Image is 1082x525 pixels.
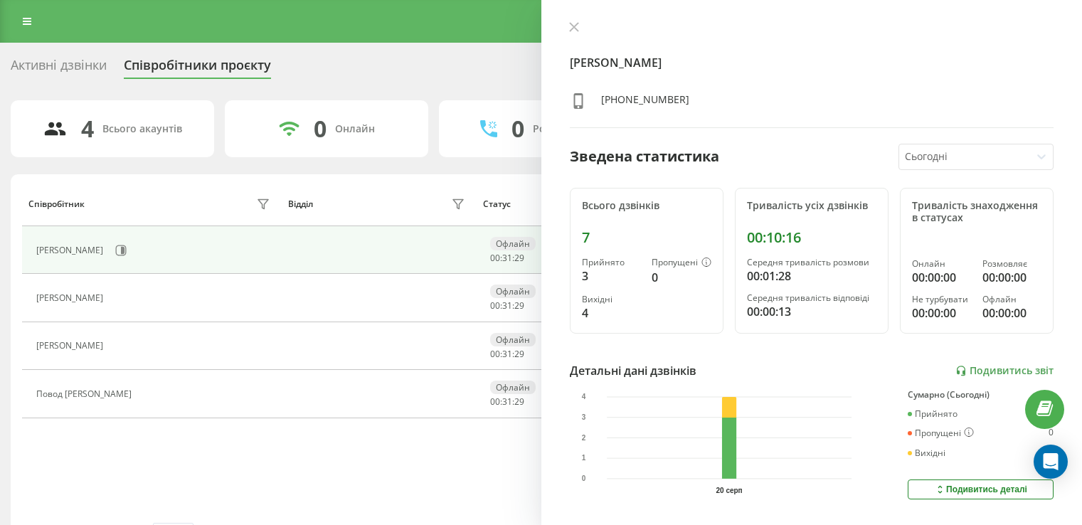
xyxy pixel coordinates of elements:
span: 31 [502,348,512,360]
div: 00:01:28 [747,267,876,285]
div: Повод [PERSON_NAME] [36,389,135,399]
div: 4 [81,115,94,142]
h4: [PERSON_NAME] [570,54,1054,71]
div: Всього дзвінків [582,200,711,212]
div: Вихідні [582,295,640,304]
span: 29 [514,348,524,360]
div: 7 [582,229,711,246]
span: 00 [490,396,500,408]
div: 00:10:16 [747,229,876,246]
div: 00:00:13 [747,303,876,320]
div: 0 [652,269,711,286]
div: Розмовляє [982,259,1041,269]
div: Співробітники проєкту [124,58,271,80]
div: Детальні дані дзвінків [570,362,696,379]
text: 1 [581,455,585,462]
div: 4 [582,304,640,322]
div: 0 [511,115,524,142]
div: Офлайн [982,295,1041,304]
span: 31 [502,252,512,264]
div: Середня тривалість розмови [747,258,876,267]
span: 00 [490,299,500,312]
div: [PERSON_NAME] [36,245,107,255]
div: Не турбувати [912,295,971,304]
div: 00:00:00 [912,304,971,322]
div: Офлайн [490,381,536,394]
div: Розмовляють [533,123,602,135]
text: 4 [581,393,585,401]
span: 31 [502,299,512,312]
div: Open Intercom Messenger [1034,445,1068,479]
div: : : [490,397,524,407]
div: [PERSON_NAME] [36,293,107,303]
div: Онлайн [335,123,375,135]
text: 0 [581,475,585,483]
span: 29 [514,396,524,408]
div: 00:00:00 [982,304,1041,322]
span: 00 [490,252,500,264]
div: Офлайн [490,285,536,298]
div: Тривалість усіх дзвінків [747,200,876,212]
div: Середня тривалість відповіді [747,293,876,303]
div: : : [490,349,524,359]
button: Подивитись деталі [908,479,1054,499]
div: [PERSON_NAME] [36,341,107,351]
div: Офлайн [490,333,536,346]
div: 3 [582,267,640,285]
text: 20 серп [716,487,742,494]
div: Всього акаунтів [102,123,182,135]
div: Зведена статистика [570,146,719,167]
div: : : [490,253,524,263]
div: Активні дзвінки [11,58,107,80]
div: Вихідні [908,448,945,458]
div: Онлайн [912,259,971,269]
div: Пропущені [908,428,974,439]
div: Сумарно (Сьогодні) [908,390,1054,400]
div: Прийнято [908,409,958,419]
text: 3 [581,413,585,421]
a: Подивитись звіт [955,365,1054,377]
div: Подивитись деталі [934,484,1027,495]
span: 29 [514,299,524,312]
div: [PHONE_NUMBER] [601,92,689,113]
text: 2 [581,434,585,442]
div: Тривалість знаходження в статусах [912,200,1041,224]
span: 31 [502,396,512,408]
div: 0 [314,115,327,142]
div: Відділ [288,199,313,209]
div: 00:00:00 [982,269,1041,286]
div: 00:00:00 [912,269,971,286]
span: 29 [514,252,524,264]
div: Статус [483,199,511,209]
div: Прийнято [582,258,640,267]
div: : : [490,301,524,311]
div: 0 [1049,428,1054,439]
div: Пропущені [652,258,711,269]
div: Офлайн [490,237,536,250]
span: 00 [490,348,500,360]
div: Співробітник [28,199,85,209]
